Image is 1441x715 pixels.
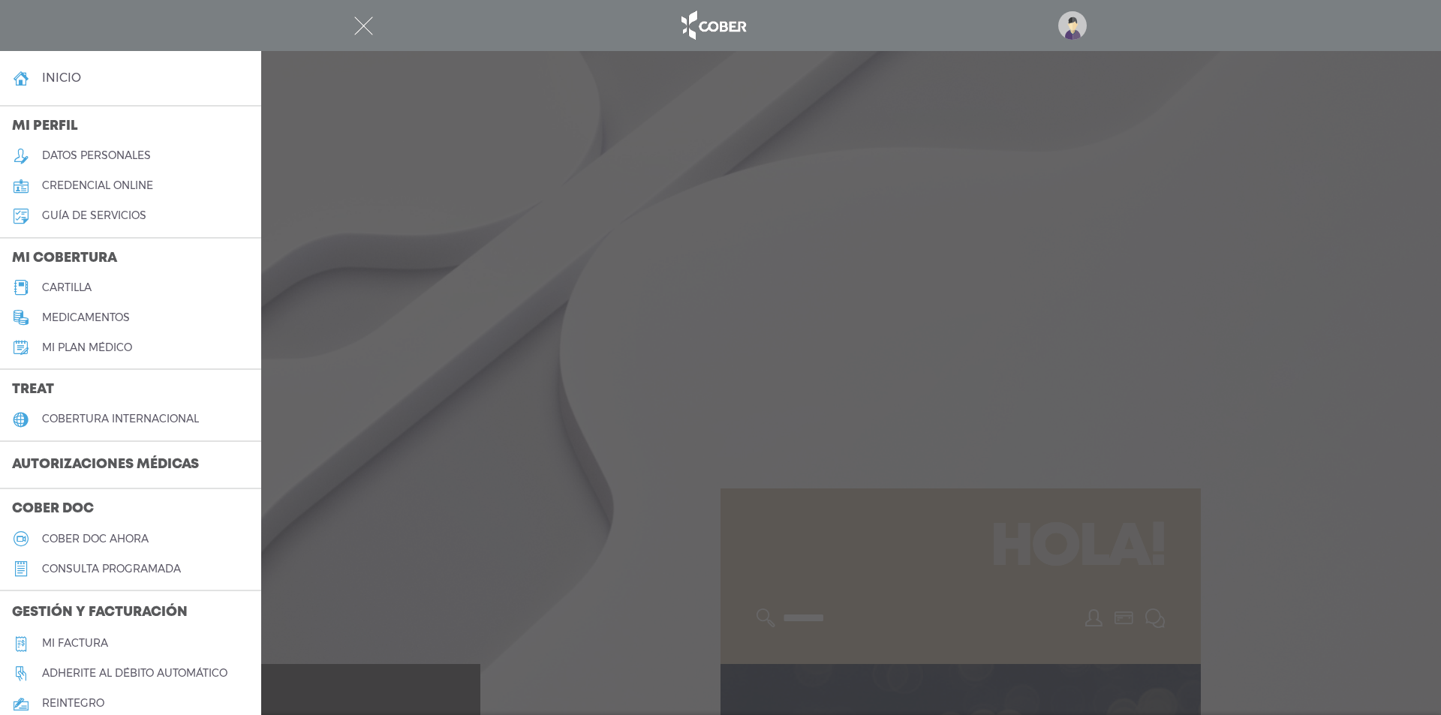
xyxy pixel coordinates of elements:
img: Cober_menu-close-white.svg [354,17,373,35]
h5: Cober doc ahora [42,533,149,545]
h5: medicamentos [42,311,130,324]
h5: credencial online [42,179,153,192]
h5: guía de servicios [42,209,146,222]
h4: inicio [42,71,81,85]
h5: cobertura internacional [42,413,199,425]
h5: cartilla [42,281,92,294]
img: logo_cober_home-white.png [673,8,752,44]
h5: Mi factura [42,637,108,650]
h5: datos personales [42,149,151,162]
h5: Adherite al débito automático [42,667,227,680]
img: profile-placeholder.svg [1058,11,1087,40]
h5: consulta programada [42,563,181,575]
h5: Mi plan médico [42,341,132,354]
h5: reintegro [42,697,104,710]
